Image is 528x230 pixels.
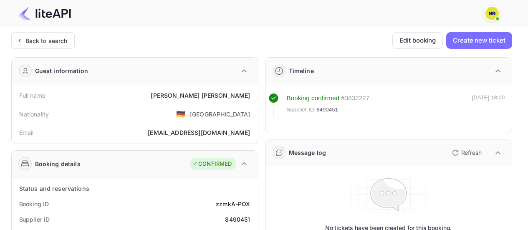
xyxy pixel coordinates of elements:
span: 8490451 [316,106,338,114]
div: zzmkA-POX [216,200,250,208]
button: Edit booking [392,32,443,49]
button: Refresh [447,146,485,159]
div: [GEOGRAPHIC_DATA] [190,110,250,119]
span: United States [176,106,186,121]
div: Message log [289,148,326,157]
button: Create new ticket [446,32,512,49]
span: Supplier ID: [287,106,316,114]
div: Status and reservations [19,184,89,193]
div: [DATE] 18:20 [472,94,505,118]
div: CONFIRMED [192,160,232,168]
div: Booking confirmed [287,94,340,103]
div: Timeline [289,66,314,75]
div: Booking details [35,159,81,168]
img: LiteAPI Logo [18,7,71,20]
div: Guest information [35,66,88,75]
div: # 3832227 [341,94,369,103]
div: [PERSON_NAME] [PERSON_NAME] [151,91,250,100]
div: 8490451 [225,215,250,224]
img: N/A N/A [485,7,499,20]
div: Booking ID [19,200,49,208]
div: Full name [19,91,45,100]
div: Supplier ID [19,215,50,224]
div: Back to search [25,36,68,45]
div: Nationality [19,110,49,119]
div: Email [19,128,34,137]
p: Refresh [461,148,482,157]
div: [EMAIL_ADDRESS][DOMAIN_NAME] [148,128,250,137]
